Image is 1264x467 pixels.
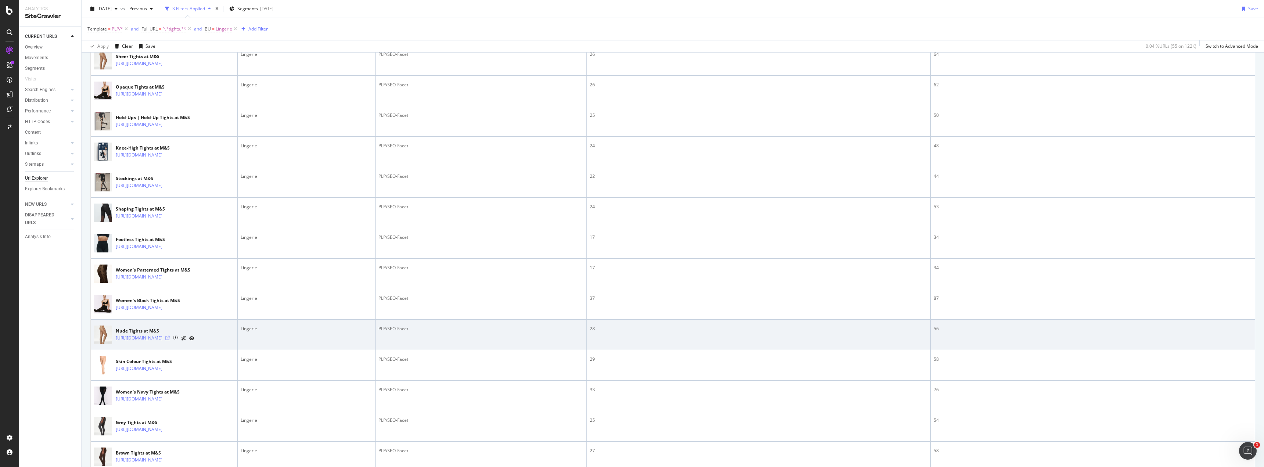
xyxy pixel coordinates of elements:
[241,112,372,119] div: Lingerie
[1239,442,1257,460] iframe: Intercom live chat
[241,173,372,180] div: Lingerie
[25,139,38,147] div: Inlinks
[126,6,147,12] span: Previous
[94,109,112,133] img: main image
[238,25,268,33] button: Add Filter
[25,118,69,126] a: HTTP Codes
[25,129,76,136] a: Content
[378,204,583,210] div: PLP/SEO-Facet
[116,395,162,403] a: [URL][DOMAIN_NAME]
[241,387,372,393] div: Lingerie
[205,26,211,32] span: BU
[116,84,194,90] div: Opaque Tights at M&S
[241,82,372,88] div: Lingerie
[94,231,112,255] img: main image
[194,26,202,32] div: and
[116,297,194,304] div: Women's Black Tights at M&S
[934,295,1252,302] div: 87
[590,112,927,119] div: 25
[162,24,186,34] span: ^.*tights.*$
[214,5,220,12] div: times
[172,6,205,12] div: 3 Filters Applied
[116,273,162,281] a: [URL][DOMAIN_NAME]
[25,107,69,115] a: Performance
[126,3,156,15] button: Previous
[25,201,47,208] div: NEW URLS
[934,82,1252,88] div: 62
[25,65,45,72] div: Segments
[590,387,927,393] div: 33
[25,175,76,182] a: Url Explorer
[94,384,112,408] img: main image
[378,51,583,58] div: PLP/SEO-Facet
[378,417,583,424] div: PLP/SEO-Facet
[136,40,155,52] button: Save
[1248,6,1258,12] div: Save
[25,201,69,208] a: NEW URLS
[378,112,583,119] div: PLP/SEO-Facet
[25,139,69,147] a: Inlinks
[378,143,583,149] div: PLP/SEO-Facet
[25,118,50,126] div: HTTP Codes
[162,3,214,15] button: 3 Filters Applied
[25,185,76,193] a: Explorer Bookmarks
[116,212,162,220] a: [URL][DOMAIN_NAME]
[116,365,162,372] a: [URL][DOMAIN_NAME]
[25,150,69,158] a: Outlinks
[590,204,927,210] div: 24
[25,54,48,62] div: Movements
[226,3,276,15] button: Segments[DATE]
[590,356,927,363] div: 29
[116,426,162,433] a: [URL][DOMAIN_NAME]
[1239,3,1258,15] button: Save
[116,334,162,342] a: [URL][DOMAIN_NAME]
[25,211,62,227] div: DISAPPEARED URLS
[189,334,194,342] a: URL Inspection
[590,234,927,241] div: 17
[590,326,927,332] div: 28
[25,97,48,104] div: Distribution
[1254,442,1260,448] span: 1
[116,151,162,159] a: [URL][DOMAIN_NAME]
[590,173,927,180] div: 22
[25,161,69,168] a: Sitemaps
[378,173,583,180] div: PLP/SEO-Facet
[934,51,1252,58] div: 64
[25,86,55,94] div: Search Engines
[116,358,194,365] div: Skin Colour Tights at M&S
[241,417,372,424] div: Lingerie
[241,265,372,271] div: Lingerie
[25,65,76,72] a: Segments
[25,75,43,83] a: Visits
[590,448,927,454] div: 27
[216,24,232,34] span: Lingerie
[378,387,583,393] div: PLP/SEO-Facet
[112,40,133,52] button: Clear
[934,234,1252,241] div: 34
[25,233,51,241] div: Analysis Info
[116,304,162,311] a: [URL][DOMAIN_NAME]
[25,54,76,62] a: Movements
[116,456,162,464] a: [URL][DOMAIN_NAME]
[590,143,927,149] div: 24
[25,43,43,51] div: Overview
[237,6,258,12] span: Segments
[934,387,1252,393] div: 76
[378,356,583,363] div: PLP/SEO-Facet
[934,326,1252,332] div: 56
[94,170,112,194] img: main image
[25,86,69,94] a: Search Engines
[94,49,112,72] img: main image
[116,236,194,243] div: Footless Tights at M&S
[116,182,162,189] a: [URL][DOMAIN_NAME]
[116,90,162,98] a: [URL][DOMAIN_NAME]
[241,204,372,210] div: Lingerie
[1206,43,1258,49] div: Switch to Advanced Mode
[141,26,158,32] span: Full URL
[194,25,202,32] button: and
[25,233,76,241] a: Analysis Info
[131,25,139,32] button: and
[94,353,112,377] img: main image
[25,185,65,193] div: Explorer Bookmarks
[181,334,186,342] a: AI Url Details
